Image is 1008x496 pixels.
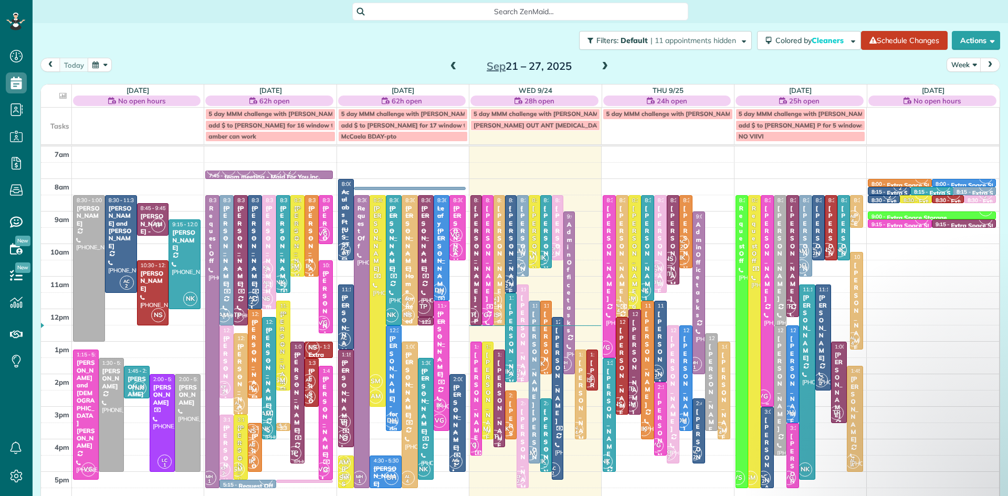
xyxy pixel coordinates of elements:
span: 8:30 - 10:30 [828,197,857,204]
div: Extra Space Storage [887,214,947,221]
small: 2 [283,167,296,177]
span: 8:30 - 1:30 [606,197,632,204]
span: IK [511,259,526,273]
span: VG [476,308,490,322]
span: 10:30 - 12:30 [141,262,172,269]
span: AC [249,294,255,300]
div: [PERSON_NAME] [543,205,549,303]
span: 1:15 - 4:15 [497,351,522,358]
div: Admin Office tasks [566,221,572,334]
small: 2 [547,249,560,259]
div: [PERSON_NAME] [606,205,612,303]
span: AC [123,278,130,284]
span: 11:45 - 2:30 [280,302,308,309]
div: [PERSON_NAME] [670,205,676,303]
div: [PERSON_NAME] [373,205,382,272]
div: [PERSON_NAME] - Bet Investments [853,205,859,401]
span: 11:45 - 2:00 [544,302,572,309]
span: IK [301,259,316,273]
div: [PERSON_NAME] [644,310,650,408]
span: AL [615,302,621,308]
span: 8:30 - 10:30 [841,197,869,204]
span: 12:30 - 2:45 [223,327,251,334]
span: 1:45 - 5:15 [322,367,348,374]
span: NS [151,308,165,322]
div: [PERSON_NAME] - [PERSON_NAME] Law Offices [140,213,166,266]
span: VG [448,228,463,242]
span: 8:30 - 10:45 [532,197,561,204]
div: [PERSON_NAME] [453,205,462,272]
span: 8:30 - 12:30 [405,197,434,204]
span: DH [795,259,809,273]
button: prev [40,58,60,72]
span: AM [511,244,526,258]
div: Leafy [PERSON_NAME] [437,205,446,296]
button: Filters: Default | 11 appointments hidden [579,31,752,50]
span: 5 day MMM challenge with [PERSON_NAME] 2:00 P.M. to [DATE] [208,110,396,118]
span: 5 day MMM challenge with [PERSON_NAME] 2:00 P.M. to [DATE] [606,110,794,118]
div: [PERSON_NAME] [578,359,583,457]
div: [PERSON_NAME] and [PERSON_NAME] [108,205,134,250]
span: 8:30 - 10:00 [322,197,351,204]
div: Extra Space Storage [887,189,947,197]
span: add $ to [PERSON_NAME] P for 5 windows and slider track [739,121,912,129]
span: IK [448,243,463,257]
span: 10:30 - 12:45 [322,262,354,269]
span: 8:30 - 12:30 [474,197,502,204]
span: 8:45 - 9:45 [141,205,166,212]
div: [PERSON_NAME] [777,335,783,433]
div: [PERSON_NAME] [172,229,197,251]
span: 8:30 - 5:30 [358,197,383,204]
span: 1:30 - 3:00 [308,360,333,366]
span: 9:00 - 2:00 [567,213,592,220]
div: [PERSON_NAME] [520,205,525,303]
span: 11:45 - 3:45 [437,302,466,309]
small: 2 [979,192,992,202]
small: 1 [688,363,701,373]
span: VG [598,341,613,355]
span: NS [488,308,502,322]
div: [PERSON_NAME] [508,205,513,303]
span: 1:15 - 5:15 [77,351,102,358]
span: SM [624,292,638,306]
span: 8:30 - 12:15 [619,197,648,204]
span: NK [534,251,549,265]
span: 8:30 - 1:00 [77,197,102,204]
small: 2 [808,249,821,259]
a: [DATE] [922,86,944,94]
span: 8:30 - 5:30 [209,197,234,204]
div: Request Off [357,205,366,250]
span: amber can work [208,132,256,140]
span: AC [341,246,347,251]
span: 8:30 - 3:00 [373,197,398,204]
span: AC [503,278,510,284]
span: NS [306,341,320,355]
span: 11:15 - 1:15 [342,286,370,293]
span: 12:00 - 3:15 [632,311,660,318]
div: [PERSON_NAME] [619,205,625,303]
span: KF [654,263,659,269]
div: [PERSON_NAME] [815,205,822,303]
div: [PERSON_NAME] [764,205,770,303]
span: AC [679,238,685,244]
span: 1:30 - 5:00 [102,360,128,366]
span: TP [662,267,676,281]
span: NK [384,308,398,322]
span: AM [216,308,230,322]
span: KF [550,246,556,251]
div: [PERSON_NAME] [497,359,502,457]
span: KF [516,367,521,373]
span: AC [653,367,659,373]
span: 8:30 - 11:15 [670,197,699,204]
div: team meeting - Maid For You,inc. [225,173,320,181]
small: 2 [676,242,689,252]
div: [PERSON_NAME] [555,205,560,303]
span: 8:30 - 11:30 [509,197,537,204]
span: 1:00 - 5:30 [405,343,430,350]
span: 8:30 - 12:30 [237,197,266,204]
div: [PERSON_NAME] - [PERSON_NAME] Funeral Home [474,205,479,491]
span: VG [316,227,330,241]
span: 10:15 - 1:15 [854,254,882,260]
span: 8:30 - 11:00 [308,197,337,204]
span: NS [401,308,415,322]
